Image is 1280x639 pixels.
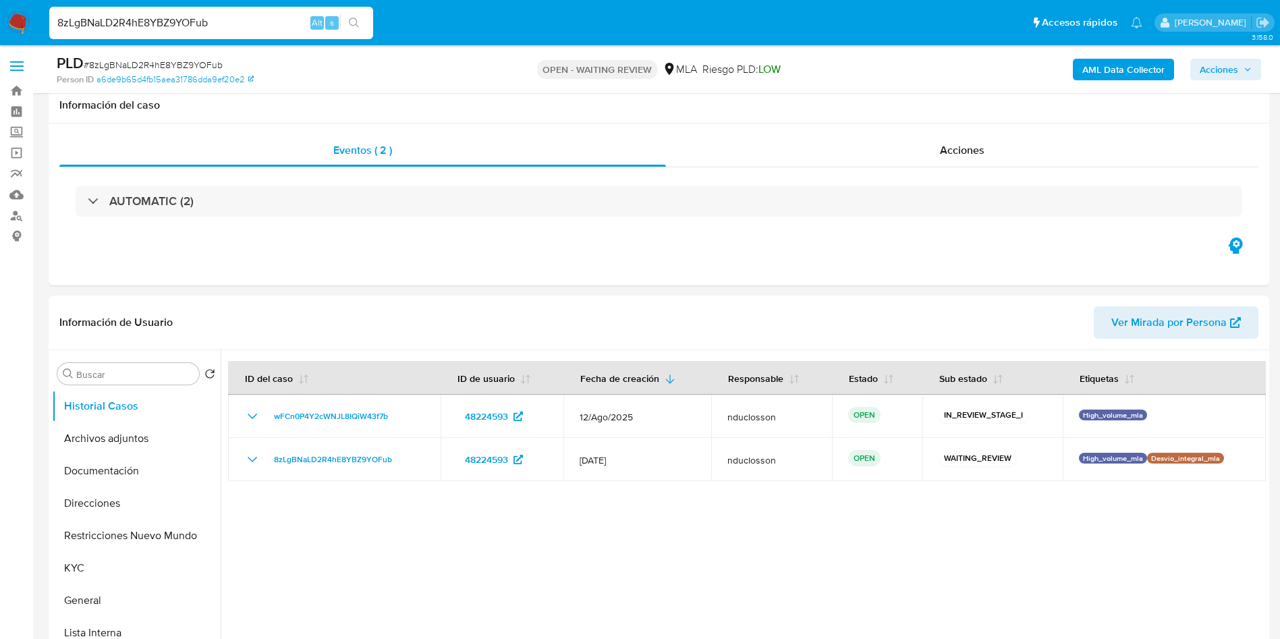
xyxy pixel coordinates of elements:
button: Historial Casos [52,390,221,422]
b: PLD [57,52,84,74]
b: Person ID [57,74,94,86]
button: AML Data Collector [1073,59,1174,80]
span: # 8zLgBNaLD2R4hE8YBZ9YOFub [84,58,223,72]
button: Ver Mirada por Persona [1094,306,1258,339]
div: MLA [663,62,697,77]
button: Archivos adjuntos [52,422,221,455]
span: Alt [312,16,323,29]
p: OPEN - WAITING REVIEW [537,60,657,79]
button: Acciones [1190,59,1261,80]
a: a6de9b65d4fb15aea31786dda9ef20e2 [96,74,254,86]
button: General [52,584,221,617]
p: nicolas.duclosson@mercadolibre.com [1175,16,1251,29]
input: Buscar [76,368,194,381]
span: LOW [758,61,781,77]
span: Eventos ( 2 ) [333,142,392,158]
button: Volver al orden por defecto [204,368,215,383]
h1: Información del caso [59,99,1258,112]
span: Acciones [1200,59,1238,80]
div: AUTOMATIC (2) [76,186,1242,217]
span: Riesgo PLD: [702,62,781,77]
button: KYC [52,552,221,584]
button: Restricciones Nuevo Mundo [52,520,221,552]
span: Accesos rápidos [1042,16,1117,30]
a: Salir [1256,16,1270,30]
b: AML Data Collector [1082,59,1165,80]
button: Buscar [63,368,74,379]
input: Buscar usuario o caso... [49,14,373,32]
a: Notificaciones [1131,17,1142,28]
button: Documentación [52,455,221,487]
span: s [330,16,334,29]
span: Acciones [940,142,984,158]
h3: AUTOMATIC (2) [109,194,194,209]
button: search-icon [340,13,368,32]
button: Direcciones [52,487,221,520]
span: Ver Mirada por Persona [1111,306,1227,339]
h1: Información de Usuario [59,316,173,329]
